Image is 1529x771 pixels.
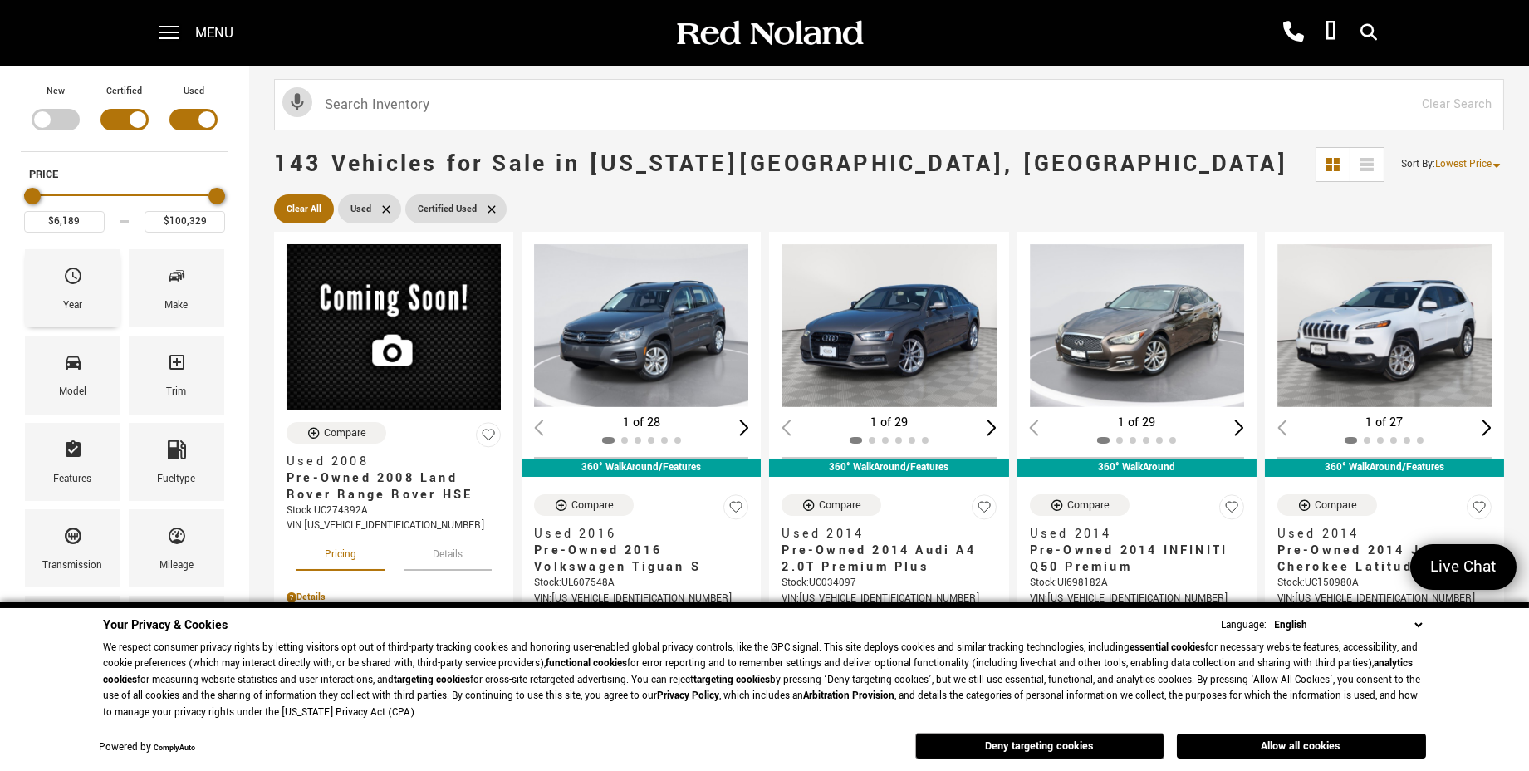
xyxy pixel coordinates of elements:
strong: analytics cookies [104,656,1414,687]
div: 360° WalkAround/Features [769,459,1008,477]
a: Live Chat [1410,544,1517,590]
div: FeaturesFeatures [25,423,120,501]
div: Next slide [987,420,997,435]
button: Compare Vehicle [287,422,386,444]
strong: targeting cookies [694,673,771,687]
span: Your Privacy & Cookies [104,616,228,634]
span: Pre-Owned 2014 INFINITI Q50 Premium [1030,543,1232,576]
a: Used 2014Pre-Owned 2014 Audi A4 2.0T Premium Plus [782,526,996,576]
div: 360° WalkAround/Features [522,459,761,477]
div: Trim [167,383,187,401]
div: Compare [1067,498,1110,513]
div: Compare [571,498,614,513]
div: Stock : UC150980A [1277,576,1492,591]
button: Allow all cookies [1177,734,1426,759]
input: Minimum [24,211,105,233]
div: Maximum Price [208,188,225,204]
label: Used [184,83,204,100]
div: Pricing Details - Pre-Owned 2008 Land Rover Range Rover HSE With Navigation & 4WD [287,590,501,605]
span: Used 2014 [782,526,983,543]
div: ColorColor [129,596,224,674]
span: Pre-Owned 2016 Volkswagen Tiguan S [534,543,736,576]
div: Compare [324,425,366,440]
img: Red Noland Auto Group [674,19,865,48]
label: New [47,83,65,100]
img: 2014 Jeep Cherokee Latitude 1 [1277,244,1494,407]
div: FueltypeFueltype [129,423,224,501]
span: Pre-Owned 2014 Jeep Cherokee Latitude [1277,543,1479,576]
div: Price [24,182,225,233]
a: Used 2014Pre-Owned 2014 INFINITI Q50 Premium [1030,526,1244,576]
span: 143 Vehicles for Sale in [US_STATE][GEOGRAPHIC_DATA], [GEOGRAPHIC_DATA] [274,148,1288,180]
div: 360° WalkAround/Features [1265,459,1504,477]
div: MakeMake [129,249,224,327]
p: We respect consumer privacy rights by letting visitors opt out of third-party tracking cookies an... [104,640,1426,721]
span: Make [167,262,187,297]
div: ModelModel [25,336,120,414]
div: 1 / 2 [534,244,751,407]
div: Compare [1315,498,1357,513]
input: Search Inventory [274,79,1504,130]
button: Compare Vehicle [1030,494,1130,516]
button: Save Vehicle [476,422,501,454]
div: Year [63,297,82,315]
div: 360° WalkAround [1017,459,1257,477]
span: Pre-Owned 2014 Audi A4 2.0T Premium Plus [782,543,983,576]
img: 2014 INFINITI Q50 Premium 1 [1030,244,1247,407]
div: Stock : UC274392A [287,503,501,518]
span: Clear All [287,199,321,219]
button: Compare Vehicle [1277,494,1377,516]
div: Mileage [159,557,194,575]
button: Compare Vehicle [534,494,634,516]
input: Maximum [145,211,225,233]
div: VIN: [US_VEHICLE_IDENTIFICATION_NUMBER] [1277,592,1492,606]
button: Save Vehicle [1219,494,1244,527]
div: Stock : UI698182A [1030,576,1244,591]
div: 1 of 29 [782,414,996,432]
div: 1 of 27 [1277,414,1492,432]
span: Pre-Owned 2008 Land Rover Range Rover HSE [287,470,488,503]
button: Save Vehicle [1467,494,1492,527]
span: Transmission [63,522,83,557]
div: Powered by [100,743,196,754]
button: pricing tab [296,533,385,570]
div: VIN: [US_VEHICLE_IDENTIFICATION_NUMBER] [782,592,996,606]
div: Stock : UL607548A [534,576,748,591]
span: Year [63,262,83,297]
div: Fueltype [158,470,196,489]
span: Used 2014 [1030,526,1232,543]
div: Filter by Vehicle Type [21,83,228,151]
a: Used 2014Pre-Owned 2014 Jeep Cherokee Latitude [1277,526,1492,576]
div: Language: [1222,620,1267,631]
div: Next slide [1234,420,1244,435]
img: 2014 Audi A4 2.0T Premium Plus 1 [782,244,998,407]
div: VIN: [US_VEHICLE_IDENTIFICATION_NUMBER] [1030,592,1244,606]
span: Sort By : [1401,157,1435,171]
div: Stock : UC034097 [782,576,996,591]
div: 1 / 2 [1277,244,1494,407]
span: Certified Used [418,199,477,219]
div: Make [165,297,189,315]
strong: Arbitration Provision [804,689,895,703]
button: Compare Vehicle [782,494,881,516]
span: Fueltype [167,435,187,470]
span: Used 2008 [287,454,488,470]
div: Features [54,470,92,489]
div: Minimum Price [24,188,41,204]
a: Used 2016Pre-Owned 2016 Volkswagen Tiguan S [534,526,748,576]
svg: Click to toggle on voice search [282,87,312,117]
div: MileageMileage [129,509,224,587]
a: Privacy Policy [658,689,720,703]
div: EngineEngine [25,596,120,674]
label: Certified [106,83,142,100]
strong: functional cookies [546,656,628,670]
button: Save Vehicle [723,494,748,527]
span: Used [350,199,371,219]
div: Transmission [43,557,103,575]
div: TrimTrim [129,336,224,414]
span: Mileage [167,522,187,557]
button: Deny targeting cookies [915,733,1164,759]
strong: targeting cookies [395,673,471,687]
span: Used 2014 [1277,526,1479,543]
a: Used 2008Pre-Owned 2008 Land Rover Range Rover HSE [287,454,501,503]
